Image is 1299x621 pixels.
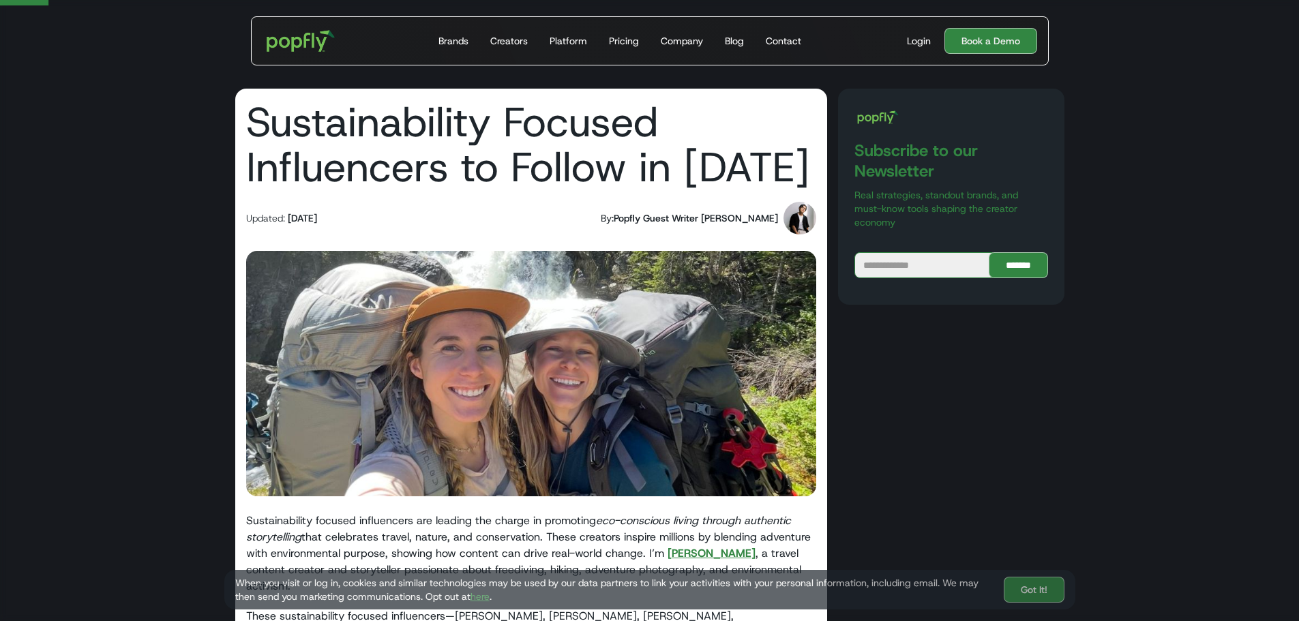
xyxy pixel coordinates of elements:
a: Platform [544,17,593,65]
a: Login [901,34,936,48]
div: Brands [438,34,468,48]
a: [PERSON_NAME] [668,546,756,560]
a: Brands [433,17,474,65]
a: home [257,20,345,61]
div: Platform [550,34,587,48]
a: Creators [485,17,533,65]
em: eco-conscious living through authentic storytelling [246,513,791,544]
div: Blog [725,34,744,48]
form: Blog Subscribe [854,252,1047,278]
div: Updated: [246,211,285,225]
div: Creators [490,34,528,48]
h3: Subscribe to our Newsletter [854,140,1047,181]
div: Company [661,34,703,48]
div: Login [907,34,931,48]
a: here [471,590,490,603]
a: Company [655,17,708,65]
a: Contact [760,17,807,65]
h1: Sustainability Focused Influencers to Follow in [DATE] [246,100,817,190]
p: Real strategies, standout brands, and must-know tools shaping the creator economy [854,188,1047,229]
a: Book a Demo [944,28,1037,54]
div: Pricing [609,34,639,48]
a: Blog [719,17,749,65]
a: Got It! [1004,577,1064,603]
div: Popfly Guest Writer [PERSON_NAME] [614,211,778,225]
div: When you visit or log in, cookies and similar technologies may be used by our data partners to li... [235,576,993,603]
div: Contact [766,34,801,48]
div: By: [601,211,614,225]
p: Sustainability focused influencers are leading the charge in promoting that celebrates travel, na... [246,513,817,594]
div: [DATE] [288,211,317,225]
a: Pricing [603,17,644,65]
